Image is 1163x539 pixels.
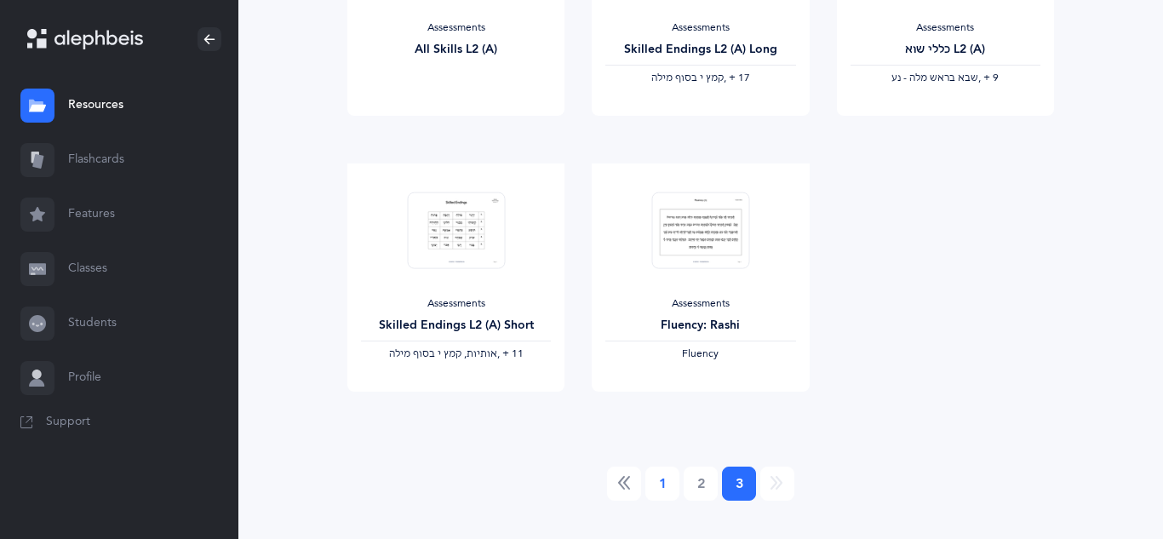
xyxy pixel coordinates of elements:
div: Fluency: Rashi [605,317,795,335]
div: Assessments [361,297,551,311]
div: Fluency [605,347,795,361]
div: ‪, + 9‬ [851,72,1040,85]
span: ‫קמץ י בסוף מילה‬ [651,72,724,83]
img: Rashi_Fluency_3_1676411756_thumbnail_1683466451.png [651,192,749,269]
div: ‪, + 17‬ [605,72,795,85]
a: Previous [607,467,641,501]
div: Assessments [605,297,795,311]
div: Skilled Endings L2 (A) Long [605,41,795,59]
a: 3 [722,467,756,501]
div: Assessments [361,21,551,35]
a: 2 [684,467,718,501]
span: ‫אותיות, קמץ י בסוף מילה‬ [389,347,497,359]
div: Assessments [851,21,1040,35]
div: Skilled Endings L2 (A) Short [361,317,551,335]
a: 1 [645,467,679,501]
div: ‪, + 11‬ [361,347,551,361]
span: ‫שבא בראש מלה - נע‬ [891,72,978,83]
div: Assessments [605,21,795,35]
img: Skilled_Endings_L2_%28A%29_Shorter_thumbnail_1704345473.png [407,192,505,269]
span: Support [46,414,90,431]
div: כללי שוא L2 (A) [851,41,1040,59]
div: All Skills L2 (A) [361,41,551,59]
